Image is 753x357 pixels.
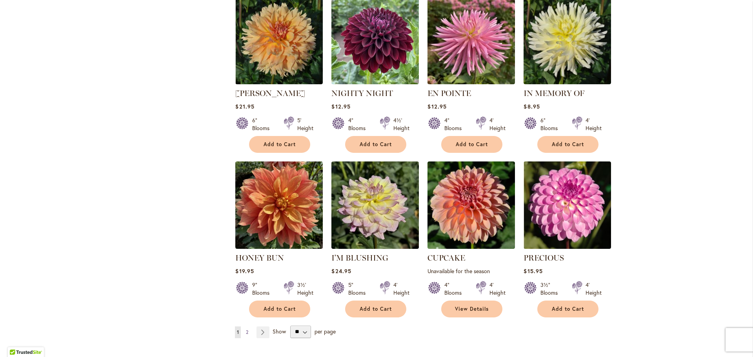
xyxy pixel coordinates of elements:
[444,281,466,297] div: 4" Blooms
[249,301,310,317] button: Add to Cart
[315,327,336,335] span: per page
[235,78,323,86] a: KARMEL KORN
[345,136,406,153] button: Add to Cart
[586,281,602,297] div: 4' Height
[537,136,598,153] button: Add to Cart
[246,329,248,335] span: 2
[552,306,584,312] span: Add to Cart
[360,141,392,148] span: Add to Cart
[524,267,542,275] span: $15.95
[524,103,540,110] span: $8.95
[537,301,598,317] button: Add to Cart
[345,301,406,317] button: Add to Cart
[441,136,502,153] button: Add to Cart
[586,116,602,132] div: 4' Height
[237,329,239,335] span: 1
[249,136,310,153] button: Add to Cart
[252,116,274,132] div: 6" Blooms
[331,267,351,275] span: $24.95
[348,116,370,132] div: 4" Blooms
[455,306,489,312] span: View Details
[427,103,446,110] span: $12.95
[252,281,274,297] div: 9" Blooms
[427,253,465,263] a: CUPCAKE
[540,116,562,132] div: 6" Blooms
[524,89,584,98] a: IN MEMORY OF
[297,281,313,297] div: 3½' Height
[524,161,611,249] img: PRECIOUS
[235,161,323,249] img: Honey Bun
[427,161,515,249] img: CUPCAKE
[524,253,564,263] a: PRECIOUS
[331,89,393,98] a: NIGHTY NIGHT
[444,116,466,132] div: 4" Blooms
[331,78,419,86] a: Nighty Night
[427,267,515,275] p: Unavailable for the season
[441,301,502,317] a: View Details
[235,243,323,250] a: Honey Bun
[393,281,409,297] div: 4' Height
[331,161,419,249] img: I’M BLUSHING
[489,116,506,132] div: 4' Height
[427,78,515,86] a: EN POINTE
[244,326,250,338] a: 2
[427,89,471,98] a: EN POINTE
[427,243,515,250] a: CUPCAKE
[348,281,370,297] div: 5" Blooms
[235,89,305,98] a: [PERSON_NAME]
[331,103,350,110] span: $12.95
[456,141,488,148] span: Add to Cart
[235,267,254,275] span: $19.95
[273,327,286,335] span: Show
[331,253,388,263] a: I'M BLUSHING
[360,306,392,312] span: Add to Cart
[6,329,28,351] iframe: Launch Accessibility Center
[235,253,284,263] a: HONEY BUN
[393,116,409,132] div: 4½' Height
[264,141,296,148] span: Add to Cart
[524,243,611,250] a: PRECIOUS
[524,78,611,86] a: IN MEMORY OF
[331,243,419,250] a: I’M BLUSHING
[235,103,254,110] span: $21.95
[264,306,296,312] span: Add to Cart
[540,281,562,297] div: 3½" Blooms
[489,281,506,297] div: 4' Height
[552,141,584,148] span: Add to Cart
[297,116,313,132] div: 5' Height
